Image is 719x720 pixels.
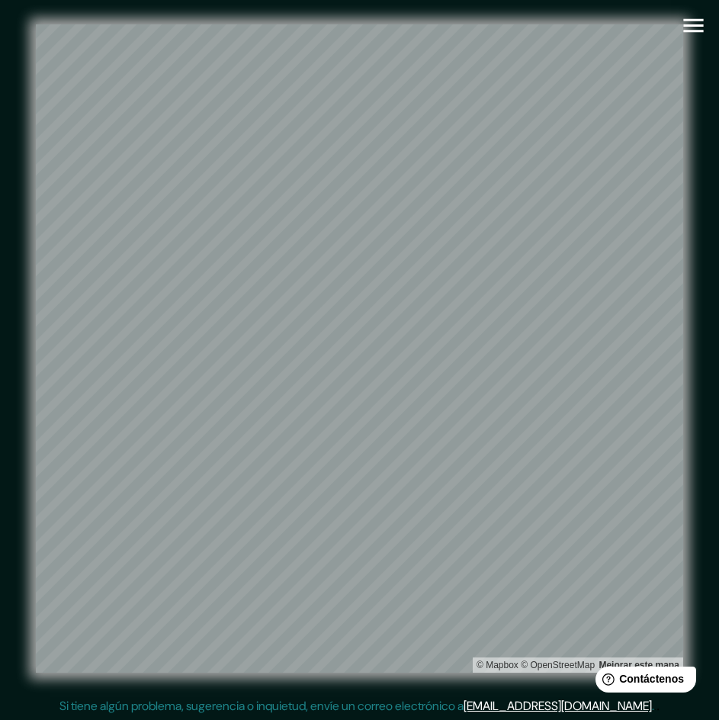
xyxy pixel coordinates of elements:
[477,660,518,670] font: © Mapbox
[521,660,595,670] a: Mapa de OpenStreet
[477,660,518,670] a: Mapbox
[656,697,660,714] font: .
[583,661,702,703] iframe: Lanzador de widgets de ayuda
[36,24,684,673] canvas: Mapa
[652,698,654,714] font: .
[599,660,679,670] font: Mejorar este mapa
[464,698,652,714] a: [EMAIL_ADDRESS][DOMAIN_NAME]
[59,698,464,714] font: Si tiene algún problema, sugerencia o inquietud, envíe un correo electrónico a
[521,660,595,670] font: © OpenStreetMap
[599,660,679,670] a: Map feedback
[654,697,656,714] font: .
